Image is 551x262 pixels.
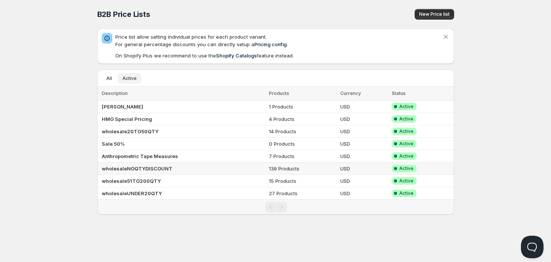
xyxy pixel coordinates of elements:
[106,75,112,81] span: All
[392,90,406,96] span: Status
[115,52,442,59] p: On Shopify Plus we recommend to use the feature instead.
[419,11,450,17] span: New Price list
[338,138,389,150] td: USD
[102,141,125,147] b: Sale 50%
[399,178,414,184] span: Active
[399,166,414,172] span: Active
[338,113,389,125] td: USD
[216,53,257,59] a: Shopify Catalogs
[115,33,442,48] p: Price list allow setting individual prices for each product variant. For general percentage disco...
[441,32,451,42] button: Dismiss notification
[97,199,454,215] nav: Pagination
[97,10,150,19] span: B2B Price Lists
[338,150,389,163] td: USD
[267,187,338,200] td: 27 Products
[521,236,543,258] iframe: Help Scout Beacon - Open
[338,187,389,200] td: USD
[399,153,414,159] span: Active
[267,175,338,187] td: 15 Products
[267,113,338,125] td: 4 Products
[338,101,389,113] td: USD
[269,90,289,96] span: Products
[267,101,338,113] td: 1 Products
[338,125,389,138] td: USD
[399,104,414,110] span: Active
[102,104,143,110] b: [PERSON_NAME]
[399,141,414,147] span: Active
[267,163,338,175] td: 139 Products
[102,128,159,134] b: wholesale20TO50QTY
[267,138,338,150] td: 0 Products
[340,90,361,96] span: Currency
[254,41,287,47] a: Pricing config
[338,175,389,187] td: USD
[338,163,389,175] td: USD
[102,90,128,96] span: Description
[102,153,178,159] b: Anthropometric Tape Measures
[399,190,414,196] span: Active
[102,190,162,196] b: wholesaleUNDER20QTY
[399,128,414,134] span: Active
[267,150,338,163] td: 7 Products
[102,166,172,172] b: wholesaleNOQTYDISCOUNT
[122,75,137,81] span: Active
[102,178,161,184] b: wholesale51TO200QTY
[102,116,152,122] b: HMG Special Pricing
[399,116,414,122] span: Active
[267,125,338,138] td: 14 Products
[415,9,454,20] button: New Price list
